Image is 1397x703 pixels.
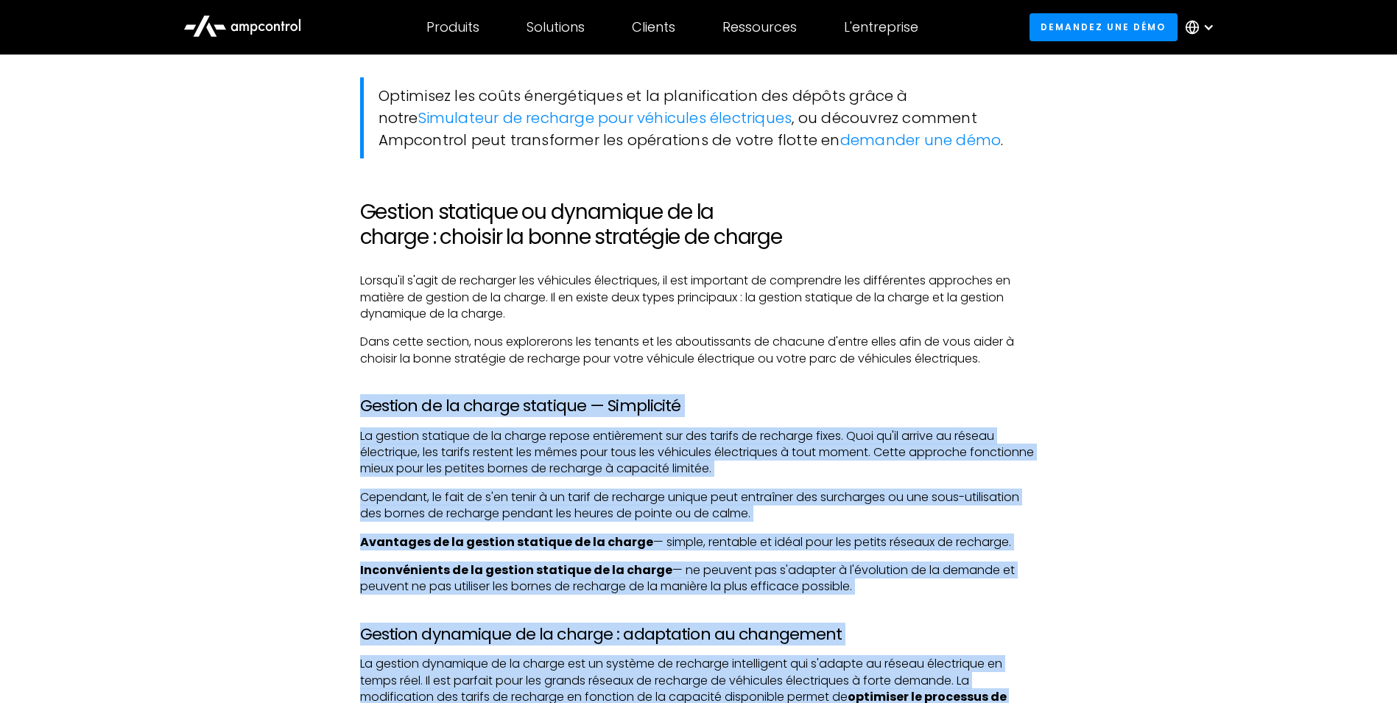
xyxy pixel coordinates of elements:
a: Simulateur de recharge pour véhicules électriques [418,108,792,128]
p: La gestion statique de la charge repose entièrement sur des tarifs de recharge fixes. Quoi qu'il ... [360,428,1038,478]
h3: Gestion de la charge statique — Simplicité [360,396,1038,416]
a: demander une démo [840,130,1001,150]
div: L'entreprise [844,19,918,35]
p: Dans cette section, nous explorerons les tenants et les aboutissants de chacune d'entre elles afi... [360,334,1038,367]
div: Produits [426,19,479,35]
div: Clients [632,19,675,35]
strong: Avantages de la gestion statique de la charge [360,534,653,550]
strong: Inconvénients de la gestion statique de la charge [360,562,672,578]
div: Ressources [722,19,797,35]
p: Cependant, le fait de s'en tenir à un tarif de recharge unique peut entraîner des surcharges ou u... [360,489,1038,522]
a: Demandez une démo [1030,13,1178,41]
blockquote: Optimisez les coûts énergétiques et la planification des dépôts grâce à notre , ou découvrez comm... [360,77,1038,158]
h2: Gestion statique ou dynamique de la charge : choisir la bonne stratégie de charge [360,200,1038,249]
p: — ne peuvent pas s'adapter à l'évolution de la demande et peuvent ne pas utiliser les bornes de r... [360,562,1038,595]
div: Solutions [527,19,585,35]
p: Lorsqu'il s'agit de recharger les véhicules électriques, il est important de comprendre les diffé... [360,273,1038,322]
p: — simple, rentable et idéal pour les petits réseaux de recharge. [360,534,1038,550]
h3: Gestion dynamique de la charge : adaptation au changement [360,625,1038,644]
